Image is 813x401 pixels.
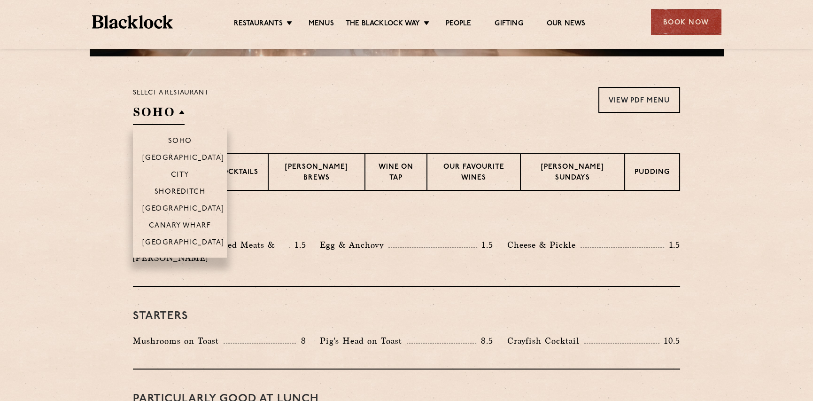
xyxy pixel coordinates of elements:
p: 8.5 [476,335,493,347]
p: Mushrooms on Toast [133,334,224,347]
p: Pig's Head on Toast [320,334,407,347]
p: Select a restaurant [133,87,209,99]
div: Book Now [651,9,721,35]
h3: Starters [133,310,680,322]
a: Our News [547,19,586,30]
a: Restaurants [234,19,283,30]
p: Cocktails [217,167,258,179]
p: 8 [296,335,306,347]
a: View PDF Menu [598,87,680,113]
p: [GEOGRAPHIC_DATA] [142,154,225,164]
p: [GEOGRAPHIC_DATA] [142,205,225,214]
p: Shoreditch [155,188,206,197]
a: Menus [309,19,334,30]
p: 1.5 [664,239,680,251]
a: People [446,19,471,30]
p: [PERSON_NAME] Brews [278,162,355,184]
p: Pudding [635,167,670,179]
p: Soho [168,137,192,147]
h2: SOHO [133,104,185,125]
p: 1.5 [290,239,306,251]
a: Gifting [495,19,523,30]
p: Crayfish Cocktail [507,334,584,347]
a: The Blacklock Way [346,19,420,30]
p: Wine on Tap [375,162,417,184]
p: 10.5 [659,335,680,347]
img: BL_Textured_Logo-footer-cropped.svg [92,15,173,29]
p: City [171,171,189,181]
p: Our favourite wines [437,162,511,184]
p: Canary Wharf [149,222,211,231]
p: [GEOGRAPHIC_DATA] [142,239,225,248]
p: Egg & Anchovy [320,238,388,252]
h3: Pre Chop Bites [133,214,680,227]
p: [PERSON_NAME] Sundays [530,162,615,184]
p: Cheese & Pickle [507,238,581,252]
p: 1.5 [477,239,493,251]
